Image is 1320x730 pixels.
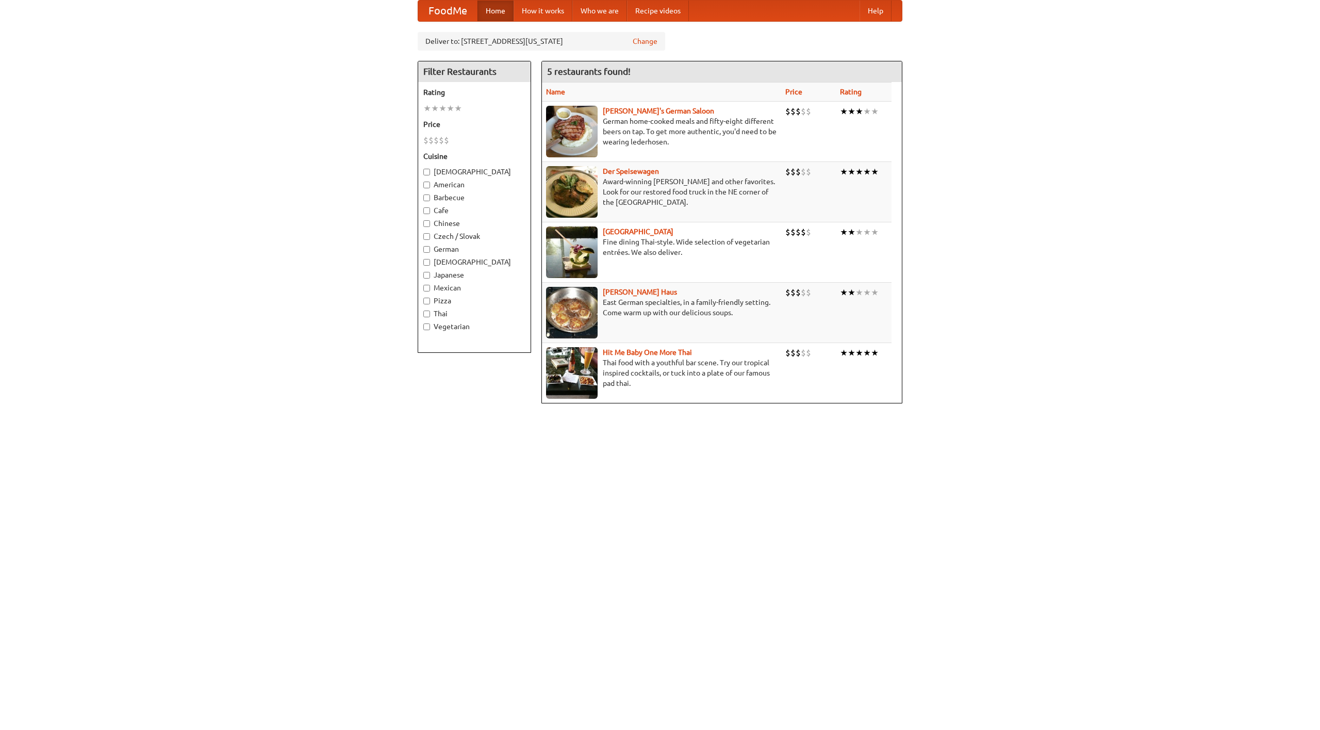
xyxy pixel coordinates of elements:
li: ★ [840,166,848,177]
li: $ [796,347,801,359]
li: ★ [848,226,855,238]
input: Pizza [423,298,430,304]
label: Japanese [423,270,525,280]
li: $ [428,135,434,146]
li: $ [806,166,811,177]
a: Price [785,88,802,96]
li: ★ [840,347,848,359]
li: ★ [855,106,863,117]
h5: Rating [423,87,525,98]
li: ★ [848,166,855,177]
li: ★ [863,347,871,359]
a: Change [633,36,657,46]
li: ★ [454,103,462,114]
li: $ [806,226,811,238]
a: Who we are [572,1,627,21]
input: Japanese [423,272,430,279]
li: ★ [840,287,848,298]
li: ★ [848,347,855,359]
li: ★ [863,166,871,177]
li: $ [790,287,796,298]
input: Czech / Slovak [423,233,430,240]
b: [PERSON_NAME] Haus [603,288,677,296]
li: ★ [855,166,863,177]
label: German [423,244,525,254]
a: Home [477,1,514,21]
a: [GEOGRAPHIC_DATA] [603,228,673,236]
li: $ [444,135,449,146]
li: ★ [840,226,848,238]
label: Cafe [423,205,525,216]
li: ★ [855,226,863,238]
li: $ [806,287,811,298]
li: ★ [848,287,855,298]
p: Thai food with a youthful bar scene. Try our tropical inspired cocktails, or tuck into a plate of... [546,358,777,388]
li: $ [790,166,796,177]
a: Hit Me Baby One More Thai [603,348,692,356]
a: [PERSON_NAME]'s German Saloon [603,107,714,115]
a: Recipe videos [627,1,689,21]
input: Cafe [423,207,430,214]
input: [DEMOGRAPHIC_DATA] [423,259,430,266]
li: ★ [863,106,871,117]
input: Thai [423,311,430,317]
li: $ [801,347,806,359]
label: American [423,180,525,190]
li: $ [806,106,811,117]
li: ★ [447,103,454,114]
li: ★ [423,103,431,114]
li: $ [790,226,796,238]
a: How it works [514,1,572,21]
input: Vegetarian [423,323,430,330]
li: ★ [871,226,879,238]
img: kohlhaus.jpg [546,287,598,338]
div: Deliver to: [STREET_ADDRESS][US_STATE] [418,32,665,51]
input: Mexican [423,285,430,291]
li: ★ [848,106,855,117]
li: $ [423,135,428,146]
li: ★ [855,347,863,359]
li: $ [434,135,439,146]
li: $ [806,347,811,359]
label: Thai [423,309,525,319]
li: ★ [863,287,871,298]
input: [DEMOGRAPHIC_DATA] [423,169,430,175]
input: Barbecue [423,194,430,201]
label: Vegetarian [423,321,525,332]
li: $ [801,106,806,117]
li: ★ [863,226,871,238]
p: East German specialties, in a family-friendly setting. Come warm up with our delicious soups. [546,297,777,318]
input: Chinese [423,220,430,227]
img: satay.jpg [546,226,598,278]
label: Czech / Slovak [423,231,525,241]
label: [DEMOGRAPHIC_DATA] [423,167,525,177]
li: ★ [871,166,879,177]
li: ★ [439,103,447,114]
li: $ [785,287,790,298]
li: ★ [871,347,879,359]
label: Barbecue [423,192,525,203]
li: $ [801,166,806,177]
h4: Filter Restaurants [418,61,531,82]
li: $ [790,106,796,117]
a: Der Speisewagen [603,167,659,175]
li: $ [439,135,444,146]
li: $ [796,166,801,177]
p: Award-winning [PERSON_NAME] and other favorites. Look for our restored food truck in the NE corne... [546,176,777,207]
ng-pluralize: 5 restaurants found! [547,67,631,76]
li: $ [785,226,790,238]
p: German home-cooked meals and fifty-eight different beers on tap. To get more authentic, you'd nee... [546,116,777,147]
li: ★ [855,287,863,298]
label: Mexican [423,283,525,293]
label: [DEMOGRAPHIC_DATA] [423,257,525,267]
li: $ [796,287,801,298]
label: Pizza [423,296,525,306]
img: babythai.jpg [546,347,598,399]
li: $ [796,106,801,117]
li: $ [785,106,790,117]
a: Help [860,1,892,21]
img: esthers.jpg [546,106,598,157]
